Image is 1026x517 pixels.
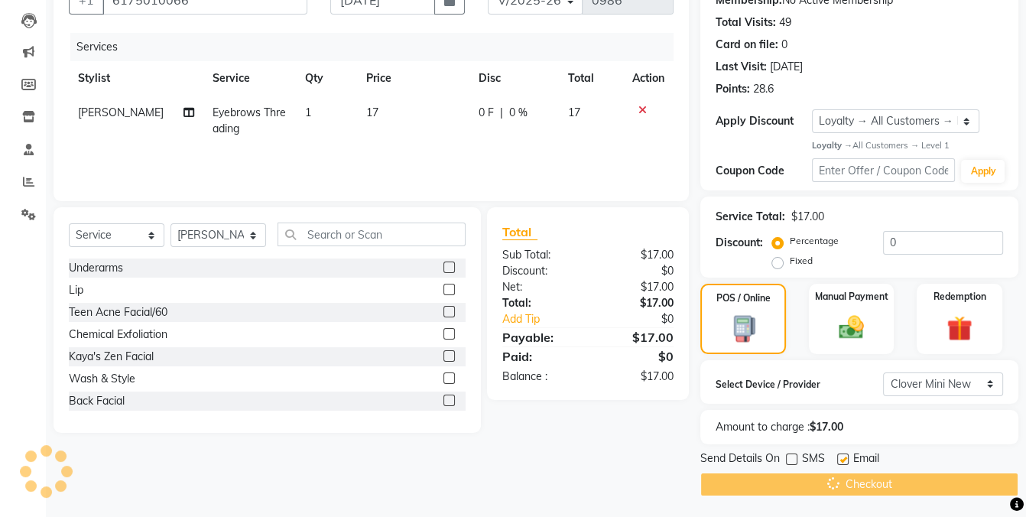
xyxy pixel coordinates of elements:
[716,15,776,31] div: Total Visits:
[933,290,985,304] label: Redemption
[716,291,771,305] label: POS / Online
[716,378,883,392] label: Select Device / Provider
[802,450,825,470] span: SMS
[69,304,167,320] div: Teen Acne Facial/60
[69,349,154,365] div: Kaya's Zen Facial
[69,61,203,96] th: Stylist
[812,139,1003,152] div: All Customers → Level 1
[716,163,811,179] div: Coupon Code
[305,106,311,119] span: 1
[491,247,588,263] div: Sub Total:
[78,106,164,119] span: [PERSON_NAME]
[69,260,123,276] div: Underarms
[69,393,125,409] div: Back Facial
[831,313,872,342] img: _cash.svg
[716,37,778,53] div: Card on file:
[790,234,839,248] label: Percentage
[791,209,824,225] div: $17.00
[716,235,763,251] div: Discount:
[559,61,623,96] th: Total
[366,106,378,119] span: 17
[810,420,843,434] b: $17.00
[753,81,774,97] div: 28.6
[69,282,83,298] div: Lip
[568,106,580,119] span: 17
[716,209,785,225] div: Service Total:
[478,105,493,121] span: 0 F
[491,279,588,295] div: Net:
[716,113,811,129] div: Apply Discount
[69,327,167,343] div: Chemical Exfoliation
[814,290,888,304] label: Manual Payment
[469,61,559,96] th: Disc
[700,450,780,470] span: Send Details On
[508,105,527,121] span: 0 %
[588,369,685,385] div: $17.00
[296,61,357,96] th: Qty
[704,419,1015,435] div: Amount to charge :
[716,81,750,97] div: Points:
[623,61,674,96] th: Action
[961,160,1005,183] button: Apply
[604,311,685,327] div: $0
[588,263,685,279] div: $0
[812,158,956,182] input: Enter Offer / Coupon Code
[812,140,852,151] strong: Loyalty →
[588,279,685,295] div: $17.00
[790,254,813,268] label: Fixed
[491,295,588,311] div: Total:
[491,328,588,346] div: Payable:
[278,223,466,246] input: Search or Scan
[853,450,879,470] span: Email
[588,295,685,311] div: $17.00
[724,314,763,343] img: _pos-terminal.svg
[588,347,685,366] div: $0
[69,371,135,387] div: Wash & Style
[491,369,588,385] div: Balance :
[357,61,469,96] th: Price
[499,105,502,121] span: |
[588,247,685,263] div: $17.00
[502,224,537,240] span: Total
[781,37,787,53] div: 0
[716,59,767,75] div: Last Visit:
[588,328,685,346] div: $17.00
[770,59,803,75] div: [DATE]
[939,313,980,344] img: _gift.svg
[491,263,588,279] div: Discount:
[491,347,588,366] div: Paid:
[203,61,296,96] th: Service
[491,311,604,327] a: Add Tip
[70,33,685,61] div: Services
[213,106,286,135] span: Eyebrows Threading
[779,15,791,31] div: 49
